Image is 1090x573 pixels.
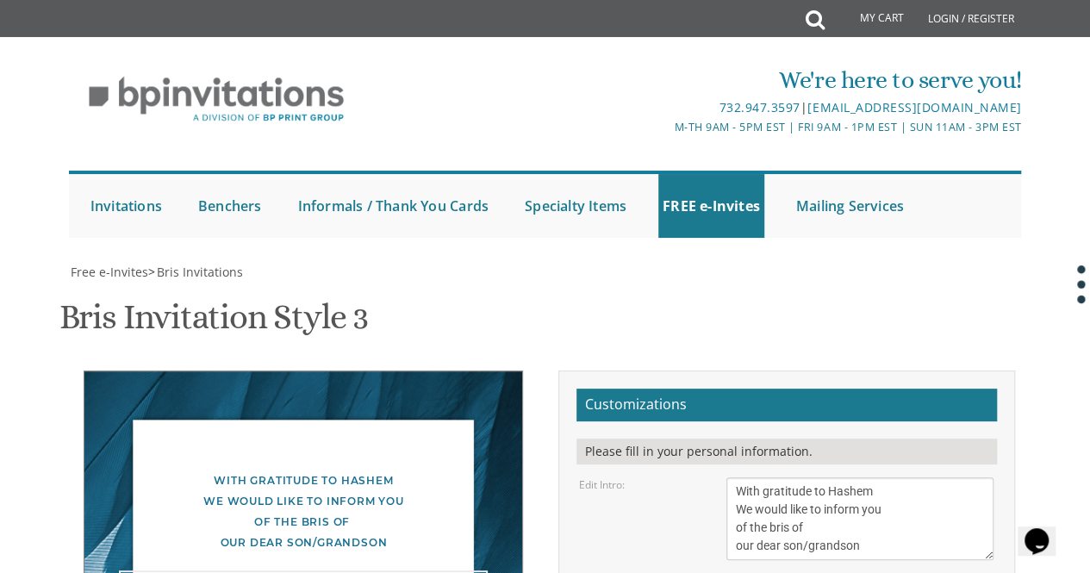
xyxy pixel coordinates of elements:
iframe: chat widget [1018,504,1073,556]
a: Specialty Items [520,174,631,238]
a: 732.947.3597 [719,99,800,115]
div: With gratitude to Hashem We would like to inform you of the bris of our dear son/grandson [119,470,488,553]
div: | [387,97,1021,118]
img: BP Invitation Loft [69,64,364,135]
span: Free e-Invites [71,264,148,280]
h1: Bris Invitation Style 3 [59,298,368,349]
a: Bris Invitations [155,264,243,280]
div: Please fill in your personal information. [576,439,997,464]
a: Informals / Thank You Cards [294,174,493,238]
textarea: With gratitude to Hashem We would like to inform you of the bris of our dear son/grandson [726,477,994,560]
div: We're here to serve you! [387,63,1021,97]
a: Invitations [86,174,166,238]
a: Free e-Invites [69,264,148,280]
span: Bris Invitations [157,264,243,280]
span: > [148,264,243,280]
a: [EMAIL_ADDRESS][DOMAIN_NAME] [807,99,1021,115]
h2: Customizations [576,389,997,421]
a: Mailing Services [792,174,908,238]
div: M-Th 9am - 5pm EST | Fri 9am - 1pm EST | Sun 11am - 3pm EST [387,118,1021,136]
a: Benchers [194,174,266,238]
a: My Cart [823,2,916,36]
label: Edit Intro: [579,477,625,492]
a: FREE e-Invites [658,174,764,238]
